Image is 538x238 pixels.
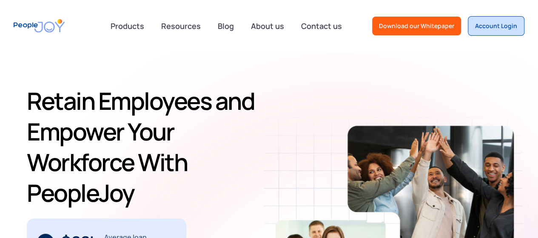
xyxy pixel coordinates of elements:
[14,14,65,38] a: home
[372,17,461,35] a: Download our Whitepaper
[105,17,149,34] div: Products
[296,17,347,35] a: Contact us
[27,86,276,208] h1: Retain Employees and Empower Your Workforce With PeopleJoy
[468,16,524,36] a: Account Login
[475,22,517,30] div: Account Login
[379,22,454,30] div: Download our Whitepaper
[156,17,206,35] a: Resources
[246,17,289,35] a: About us
[213,17,239,35] a: Blog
